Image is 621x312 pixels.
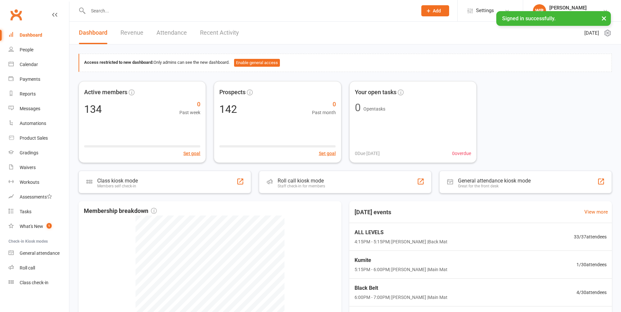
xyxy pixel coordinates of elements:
span: Open tasks [363,106,385,112]
span: Past month [312,109,336,116]
div: People [20,47,33,52]
span: 33 / 37 attendees [574,233,607,240]
button: Enable general access [234,59,280,67]
span: 4 / 30 attendees [576,289,607,296]
a: Waivers [9,160,69,175]
a: Messages [9,101,69,116]
a: Gradings [9,146,69,160]
h3: [DATE] events [349,206,396,218]
div: Roll call kiosk mode [278,178,325,184]
a: Calendar [9,57,69,72]
div: Great for the front desk [458,184,531,188]
div: Waivers [20,165,36,170]
a: Roll call [9,261,69,275]
div: Reports [20,91,36,96]
span: [DATE] [584,29,599,37]
span: 0 overdue [452,150,471,157]
a: View more [584,208,608,216]
div: Workouts [20,180,39,185]
div: 134 [84,104,102,114]
span: Past week [179,109,200,116]
a: Recent Activity [200,22,239,44]
div: Automations [20,121,46,126]
div: Gradings [20,150,38,155]
button: Add [421,5,449,16]
a: Class kiosk mode [9,275,69,290]
a: Assessments [9,190,69,204]
div: Class kiosk mode [97,178,138,184]
div: What's New [20,224,43,229]
div: General attendance [20,251,60,256]
div: Calendar [20,62,38,67]
div: Payments [20,77,40,82]
div: General attendance kiosk mode [458,178,531,184]
span: Your open tasks [355,88,396,97]
a: Reports [9,87,69,101]
span: 4:15PM - 5:15PM | [PERSON_NAME] | Back Mat [355,238,447,245]
span: ALL LEVELS [355,228,447,237]
a: Revenue [120,22,143,44]
span: Kumite [355,256,447,265]
span: 5:15PM - 6:00PM | [PERSON_NAME] | Main Mat [355,266,447,273]
span: 1 / 30 attendees [576,261,607,268]
span: Active members [84,88,127,97]
button: Set goal [319,150,336,157]
input: Search... [86,6,413,15]
div: Messages [20,106,40,111]
span: 0 [312,100,336,109]
div: Product Sales [20,135,48,141]
a: Dashboard [9,28,69,43]
span: 0 [179,100,200,109]
a: Workouts [9,175,69,190]
button: × [598,11,610,25]
span: Membership breakdown [84,206,157,216]
a: Payments [9,72,69,87]
div: Staff check-in for members [278,184,325,188]
a: Tasks [9,204,69,219]
span: 1 [46,223,52,229]
div: Roll call [20,265,35,270]
div: Dashboard [20,32,42,38]
span: Add [433,8,441,13]
span: Settings [476,3,494,18]
a: What's New1 [9,219,69,234]
div: Assessments [20,194,52,199]
a: Attendance [156,22,187,44]
div: Tasks [20,209,31,214]
button: Set goal [183,150,200,157]
div: [PERSON_NAME] [549,5,589,11]
a: Automations [9,116,69,131]
span: Prospects [219,88,246,97]
a: Product Sales [9,131,69,146]
a: Clubworx [8,7,24,23]
a: General attendance kiosk mode [9,246,69,261]
span: 6:00PM - 7:00PM | [PERSON_NAME] | Main Mat [355,294,447,301]
span: Black Belt [355,284,447,292]
span: 0 Due [DATE] [355,150,380,157]
div: WB [533,4,546,17]
div: Black Belt Academy [549,11,589,17]
a: People [9,43,69,57]
strong: Access restricted to new dashboard: [84,60,154,65]
div: 142 [219,104,237,114]
div: 0 [355,102,361,113]
span: Signed in successfully. [502,15,556,22]
div: Only admins can see the new dashboard. [84,59,607,67]
div: Members self check-in [97,184,138,188]
a: Dashboard [79,22,107,44]
div: Class check-in [20,280,48,285]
